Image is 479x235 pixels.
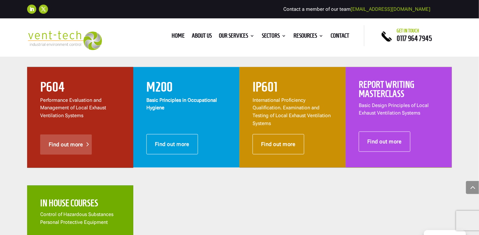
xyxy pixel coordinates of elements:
[262,33,286,41] a: Sectors
[359,80,439,102] h2: Report Writing Masterclass
[253,97,331,126] span: International Proficiency Qualification. Examination and Testing of Local Exhaust Ventilation Sys...
[146,97,217,111] strong: Basic Principles in Occupational Hygiene
[293,33,323,41] a: Resources
[331,33,349,41] a: Contact
[219,33,255,41] a: Our Services
[27,5,36,14] a: Follow on LinkedIn
[283,6,430,12] span: Contact a member of our team
[359,102,429,116] span: Basic Design Principles of Local Exhaust Ventilation Systems
[351,6,430,12] a: [EMAIL_ADDRESS][DOMAIN_NAME]
[253,134,304,154] a: Find out more
[146,134,198,154] a: Find out more
[146,80,226,97] h2: M200
[172,33,185,41] a: Home
[40,212,113,226] span: Control of Hazardous Substances Personal Protective Equipment
[253,80,333,97] h2: IP601
[359,132,410,152] a: Find out more
[397,34,432,42] a: 0117 964 7945
[27,31,102,50] img: 2023-09-27T08_35_16.549ZVENT-TECH---Clear-background
[397,28,419,33] span: Get in touch
[39,5,48,14] a: Follow on X
[40,135,92,155] a: Find out more
[40,97,106,119] span: Performance Evaluation and Management of Local Exhaust Ventilation Systems
[192,33,212,41] a: About us
[40,80,120,97] h2: P604
[40,199,120,211] h2: In house Courses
